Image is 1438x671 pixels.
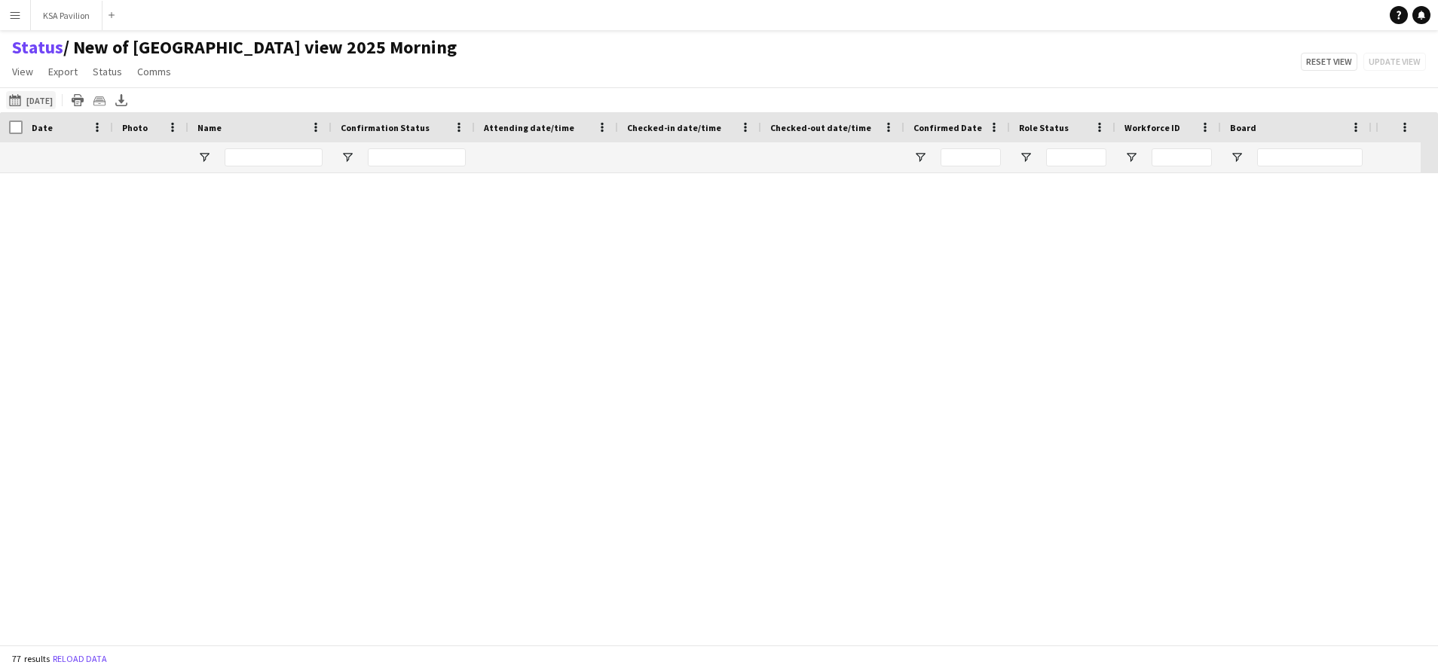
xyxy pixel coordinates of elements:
[42,62,84,81] a: Export
[1019,122,1069,133] span: Role Status
[225,148,323,166] input: Name Filter Input
[6,91,56,109] button: [DATE]
[1124,122,1180,133] span: Workforce ID
[1301,53,1357,71] button: Reset view
[48,65,78,78] span: Export
[31,1,102,30] button: KSA Pavilion
[69,91,87,109] app-action-btn: Print
[341,122,430,133] span: Confirmation Status
[197,151,211,164] button: Open Filter Menu
[1152,148,1212,166] input: Workforce ID Filter Input
[112,91,130,109] app-action-btn: Export XLSX
[484,122,574,133] span: Attending date/time
[941,148,1001,166] input: Confirmed Date Filter Input
[627,122,721,133] span: Checked-in date/time
[1257,148,1363,166] input: Board Filter Input
[770,122,871,133] span: Checked-out date/time
[1046,148,1106,166] input: Role Status Filter Input
[12,36,63,59] a: Status
[122,122,148,133] span: Photo
[12,65,33,78] span: View
[93,65,122,78] span: Status
[90,91,109,109] app-action-btn: Crew files as ZIP
[368,148,466,166] input: Confirmation Status Filter Input
[197,122,222,133] span: Name
[1019,151,1033,164] button: Open Filter Menu
[87,62,128,81] a: Status
[1124,151,1138,164] button: Open Filter Menu
[32,122,53,133] span: Date
[50,651,110,667] button: Reload data
[1230,122,1256,133] span: Board
[913,122,982,133] span: Confirmed Date
[131,62,177,81] a: Comms
[1230,151,1244,164] button: Open Filter Menu
[63,36,457,59] span: New of Osaka view 2025 Morning
[913,151,927,164] button: Open Filter Menu
[137,65,171,78] span: Comms
[6,62,39,81] a: View
[341,151,354,164] button: Open Filter Menu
